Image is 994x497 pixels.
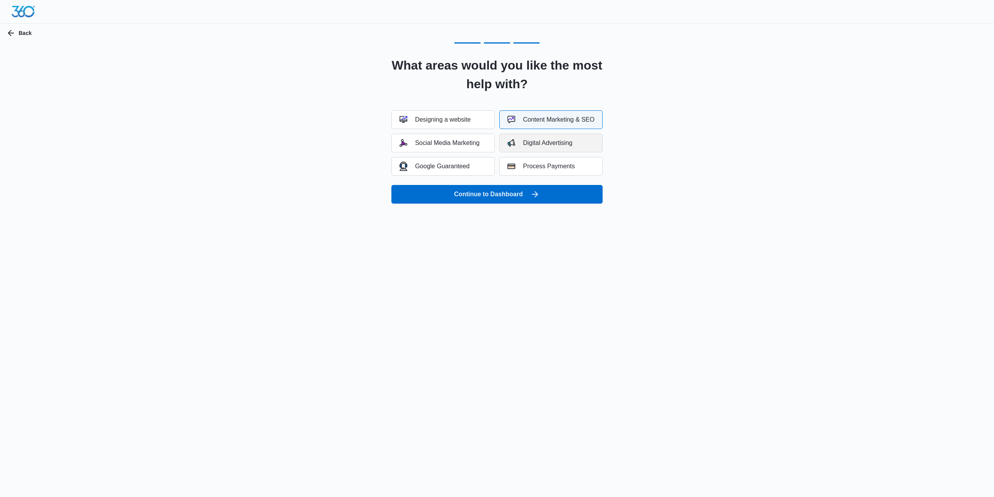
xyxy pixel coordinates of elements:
[507,116,594,124] div: Content Marketing & SEO
[400,139,480,147] div: Social Media Marketing
[507,139,572,147] div: Digital Advertising
[400,162,470,171] div: Google Guaranteed
[507,162,575,170] div: Process Payments
[499,157,603,176] button: Process Payments
[391,157,495,176] button: Google Guaranteed
[382,56,612,93] h2: What areas would you like the most help with?
[499,134,603,152] button: Digital Advertising
[400,116,471,124] div: Designing a website
[391,110,495,129] button: Designing a website
[499,110,603,129] button: Content Marketing & SEO
[391,185,603,204] button: Continue to Dashboard
[391,134,495,152] button: Social Media Marketing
